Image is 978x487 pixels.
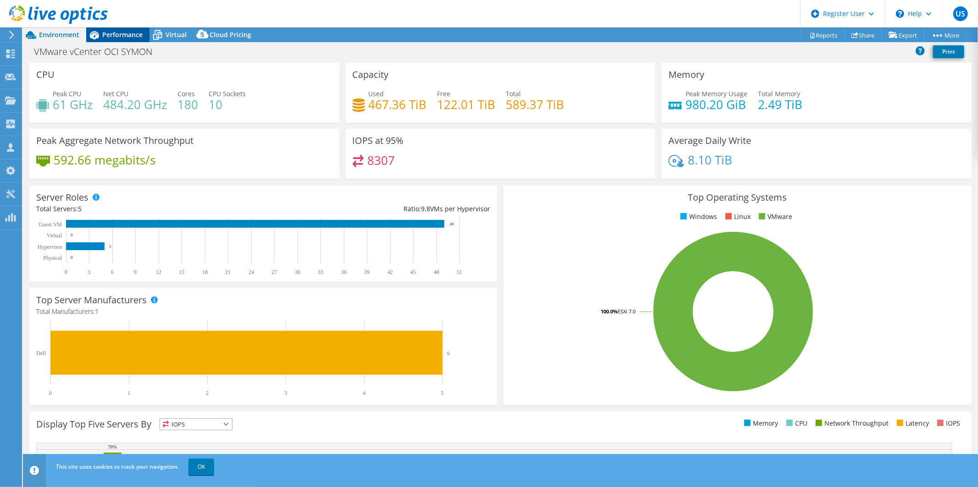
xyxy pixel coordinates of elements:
[103,99,167,109] h4: 484.20 GHz
[225,269,231,275] text: 21
[935,418,960,428] li: IOPS
[127,390,130,396] text: 1
[36,192,88,202] h3: Server Roles
[669,136,751,146] h3: Average Daily Write
[353,136,404,146] h3: IOPS at 95%
[177,99,198,109] h4: 180
[933,45,964,58] a: Print
[209,89,246,98] span: CPU Sockets
[353,70,389,80] h3: Capacity
[206,390,209,396] text: 2
[166,30,187,39] span: Virtual
[685,99,747,109] h4: 980.20 GiB
[757,212,792,222] li: VMware
[882,28,924,42] a: Export
[510,192,964,202] h3: Top Operating Systems
[210,30,251,39] span: Cloud Pricing
[742,418,778,428] li: Memory
[36,136,193,146] h3: Peak Aggregate Network Throughput
[678,212,717,222] li: Windows
[437,89,451,98] span: Free
[88,269,90,275] text: 3
[387,269,393,275] text: 42
[669,70,704,80] h3: Memory
[39,221,62,228] text: Guest VM
[845,28,882,42] a: Share
[896,10,904,18] svg: \n
[54,155,155,165] h4: 592.66 megabits/s
[249,269,254,275] text: 24
[30,47,166,57] h1: VMware vCenter OCI SYMON
[103,89,128,98] span: Net CPU
[56,463,179,471] span: This site uses cookies to track your navigation.
[188,459,214,475] a: OK
[953,6,968,21] span: US
[801,28,845,42] a: Reports
[160,419,232,430] span: IOPS
[109,244,111,249] text: 5
[49,390,52,396] text: 0
[65,269,67,275] text: 0
[457,269,462,275] text: 51
[53,89,81,98] span: Peak CPU
[895,418,929,428] li: Latency
[95,307,99,316] span: 1
[364,269,370,275] text: 39
[102,30,143,39] span: Performance
[36,306,490,317] h4: Total Manufacturers:
[363,390,365,396] text: 4
[36,204,263,214] div: Total Servers:
[367,155,395,165] h4: 8307
[156,269,161,275] text: 12
[447,350,450,356] text: 5
[263,204,490,214] div: Ratio: VMs per Hypervisor
[295,269,300,275] text: 30
[441,390,444,396] text: 5
[39,30,79,39] span: Environment
[71,255,73,260] text: 0
[685,89,747,98] span: Peak Memory Usage
[924,28,967,42] a: More
[369,99,427,109] h4: 467.36 TiB
[202,269,208,275] text: 18
[723,212,751,222] li: Linux
[284,390,287,396] text: 3
[618,308,635,315] tspan: ESXi 7.0
[318,269,323,275] text: 33
[38,244,62,250] text: Hypervisor
[506,99,564,109] h4: 589.37 TiB
[78,204,82,213] span: 5
[36,70,55,80] h3: CPU
[813,418,889,428] li: Network Throughput
[209,99,246,109] h4: 10
[134,269,137,275] text: 9
[758,99,802,109] h4: 2.49 TiB
[437,99,496,109] h4: 122.01 TiB
[341,269,347,275] text: 36
[450,222,454,226] text: 49
[410,269,416,275] text: 45
[434,269,439,275] text: 48
[108,444,117,449] text: 78%
[271,269,277,275] text: 27
[179,269,184,275] text: 15
[47,232,62,239] text: Virtual
[421,204,430,213] span: 9.8
[111,269,114,275] text: 6
[369,89,384,98] span: Used
[601,308,618,315] tspan: 100.0%
[758,89,800,98] span: Total Memory
[36,295,147,305] h3: Top Server Manufacturers
[43,255,62,261] text: Physical
[53,99,93,109] h4: 61 GHz
[71,233,73,237] text: 0
[506,89,521,98] span: Total
[688,155,732,165] h4: 8.10 TiB
[36,350,46,356] text: Dell
[784,418,807,428] li: CPU
[177,89,195,98] span: Cores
